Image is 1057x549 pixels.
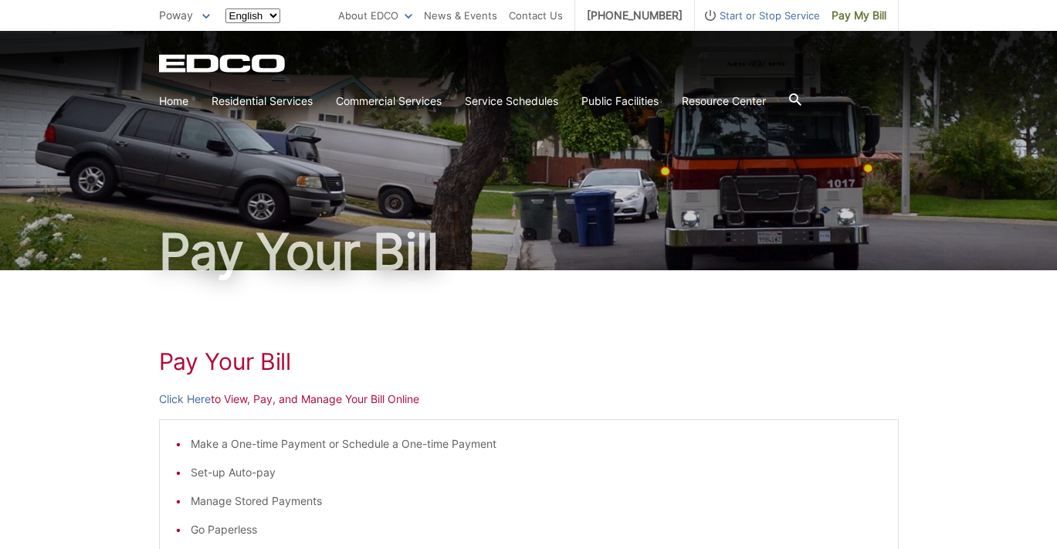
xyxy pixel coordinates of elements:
li: Set-up Auto-pay [191,464,883,481]
a: Click Here [159,391,211,408]
li: Make a One-time Payment or Schedule a One-time Payment [191,435,883,452]
select: Select a language [225,8,280,23]
span: Poway [159,8,193,22]
a: Commercial Services [336,93,442,110]
a: EDCD logo. Return to the homepage. [159,54,287,73]
h1: Pay Your Bill [159,347,899,375]
a: Residential Services [212,93,313,110]
li: Manage Stored Payments [191,493,883,510]
li: Go Paperless [191,521,883,538]
p: to View, Pay, and Manage Your Bill Online [159,391,899,408]
a: Contact Us [509,7,563,24]
a: Public Facilities [581,93,659,110]
a: About EDCO [338,7,412,24]
a: Service Schedules [465,93,558,110]
a: News & Events [424,7,497,24]
a: Resource Center [682,93,766,110]
h1: Pay Your Bill [159,227,899,276]
a: Home [159,93,188,110]
span: Pay My Bill [832,7,886,24]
